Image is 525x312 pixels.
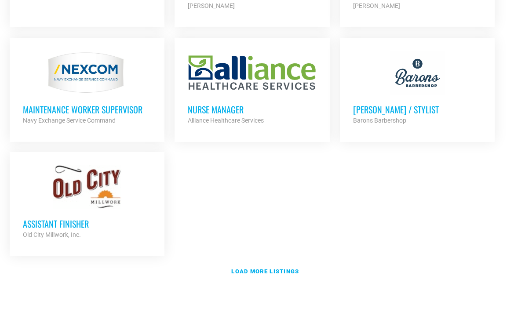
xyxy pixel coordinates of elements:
a: MAINTENANCE WORKER SUPERVISOR Navy Exchange Service Command [10,38,164,139]
h3: MAINTENANCE WORKER SUPERVISOR [23,104,151,115]
a: [PERSON_NAME] / Stylist Barons Barbershop [340,38,495,139]
strong: Alliance Healthcare Services [188,117,264,124]
strong: Load more listings [231,268,299,275]
strong: [PERSON_NAME] [188,2,235,9]
h3: Nurse Manager [188,104,316,115]
a: Load more listings [4,261,521,282]
h3: Assistant Finisher [23,218,151,229]
strong: Old City Millwork, Inc. [23,231,81,238]
a: Assistant Finisher Old City Millwork, Inc. [10,152,164,253]
a: Nurse Manager Alliance Healthcare Services [175,38,329,139]
h3: [PERSON_NAME] / Stylist [353,104,481,115]
strong: Navy Exchange Service Command [23,117,116,124]
strong: Barons Barbershop [353,117,406,124]
strong: [PERSON_NAME] [353,2,400,9]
